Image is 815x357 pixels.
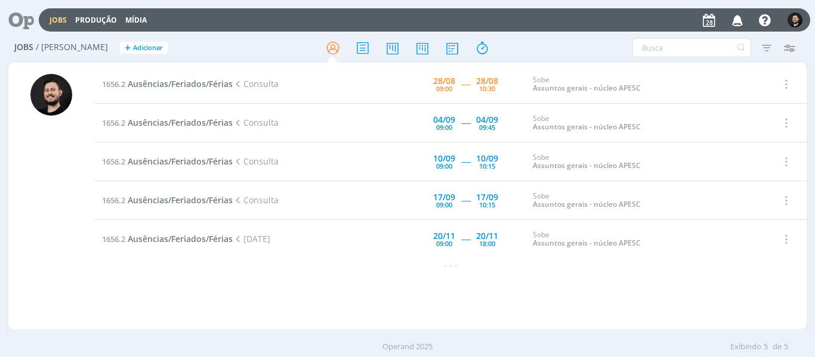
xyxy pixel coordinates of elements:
[461,233,470,244] span: -----
[476,232,498,240] div: 20/11
[72,15,121,25] button: Produção
[102,78,233,89] a: 1656.2Ausências/Feriados/Férias
[36,42,108,52] span: / [PERSON_NAME]
[764,341,768,353] span: 5
[461,194,470,206] span: -----
[433,77,455,85] div: 28/08
[476,116,498,124] div: 04/09
[533,238,641,248] a: Assuntos gerais - núcleo APESC
[436,85,452,92] div: 09:00
[128,117,233,128] span: Ausências/Feriados/Férias
[479,124,495,131] div: 09:45
[461,156,470,167] span: -----
[476,154,498,163] div: 10/09
[461,117,470,128] span: -----
[533,83,641,93] a: Assuntos gerais - núcleo APESC
[788,13,802,27] img: B
[125,42,131,54] span: +
[533,199,641,209] a: Assuntos gerais - núcleo APESC
[533,122,641,132] a: Assuntos gerais - núcleo APESC
[102,156,233,167] a: 1656.2Ausências/Feriados/Férias
[102,194,233,206] a: 1656.2Ausências/Feriados/Férias
[102,234,125,244] span: 1656.2
[461,78,470,89] span: -----
[533,192,656,209] div: Sobe
[102,79,125,89] span: 1656.2
[95,259,807,271] div: - - -
[730,341,761,353] span: Exibindo
[120,42,168,54] button: +Adicionar
[102,117,233,128] a: 1656.2Ausências/Feriados/Férias
[133,44,163,52] span: Adicionar
[30,74,72,116] img: B
[433,232,455,240] div: 20/11
[476,193,498,201] div: 17/09
[436,201,452,208] div: 09:00
[533,76,656,93] div: Sobe
[479,201,495,208] div: 10:15
[233,117,279,128] span: Consulta
[46,15,70,25] button: Jobs
[102,117,125,128] span: 1656.2
[433,116,455,124] div: 04/09
[233,233,270,244] span: [DATE]
[75,15,117,25] a: Produção
[433,154,455,163] div: 10/09
[102,233,233,244] a: 1656.2Ausências/Feriados/Férias
[787,10,803,30] button: B
[632,38,751,57] input: Busca
[102,156,125,167] span: 1656.2
[128,156,233,167] span: Ausências/Feriados/Férias
[784,341,788,353] span: 5
[14,42,33,52] span: Jobs
[102,195,125,206] span: 1656.2
[533,160,641,170] a: Assuntos gerais - núcleo APESC
[436,163,452,169] div: 09:00
[476,77,498,85] div: 28/08
[233,156,279,167] span: Consulta
[533,114,656,132] div: Sobe
[436,240,452,247] div: 09:00
[50,15,67,25] a: Jobs
[533,153,656,170] div: Sobe
[436,124,452,131] div: 09:00
[233,78,279,89] span: Consulta
[773,341,782,353] span: de
[128,194,233,206] span: Ausências/Feriados/Férias
[125,15,147,25] a: Mídia
[479,85,495,92] div: 10:30
[122,15,150,25] button: Mídia
[533,231,656,248] div: Sobe
[433,193,455,201] div: 17/09
[479,163,495,169] div: 10:15
[233,194,279,206] span: Consulta
[479,240,495,247] div: 18:00
[128,78,233,89] span: Ausências/Feriados/Férias
[128,233,233,244] span: Ausências/Feriados/Férias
